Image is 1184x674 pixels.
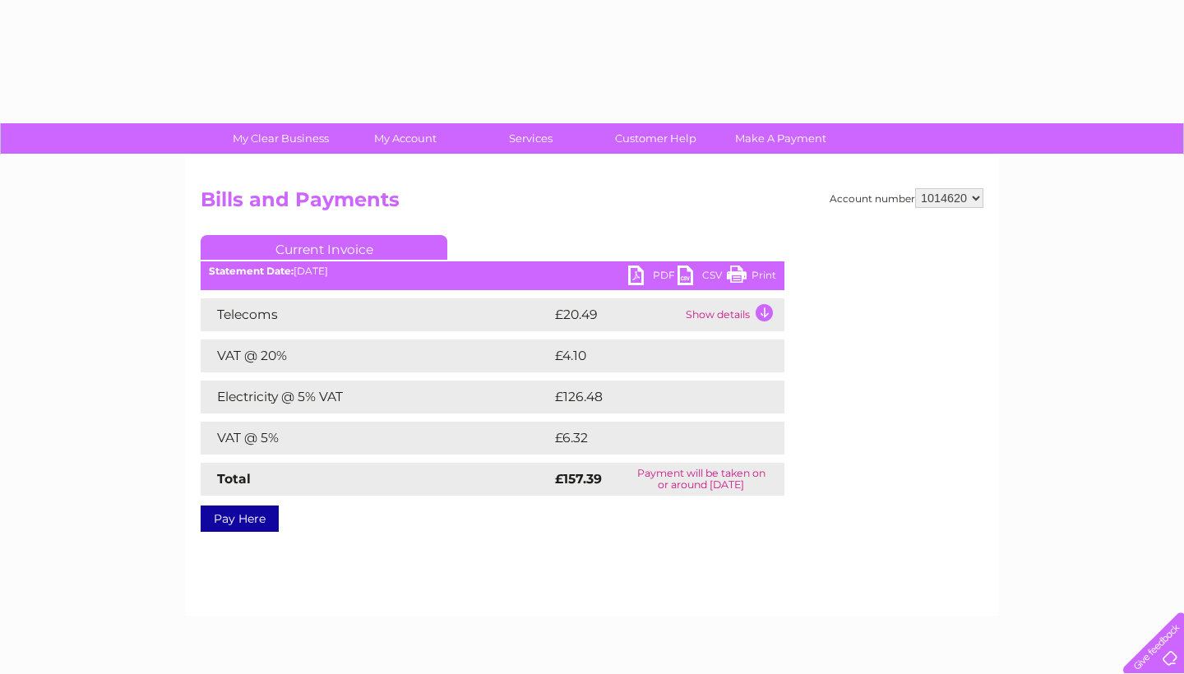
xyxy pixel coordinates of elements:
a: Services [463,123,599,154]
td: £20.49 [551,298,682,331]
a: PDF [628,265,678,289]
div: [DATE] [201,265,784,277]
td: VAT @ 5% [201,422,551,455]
a: Print [727,265,776,289]
td: VAT @ 20% [201,339,551,372]
b: Statement Date: [209,265,294,277]
strong: Total [217,471,251,487]
a: My Clear Business [213,123,349,154]
a: Pay Here [201,505,279,532]
div: Account number [830,188,983,208]
td: £4.10 [551,339,744,372]
a: Customer Help [588,123,724,154]
td: Electricity @ 5% VAT [201,381,551,413]
a: Current Invoice [201,235,447,260]
td: Telecoms [201,298,551,331]
strong: £157.39 [555,471,602,487]
a: CSV [678,265,727,289]
td: £6.32 [551,422,746,455]
a: Make A Payment [713,123,849,154]
a: My Account [338,123,474,154]
h2: Bills and Payments [201,188,983,219]
td: Payment will be taken on or around [DATE] [618,463,784,496]
td: Show details [682,298,784,331]
td: £126.48 [551,381,755,413]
